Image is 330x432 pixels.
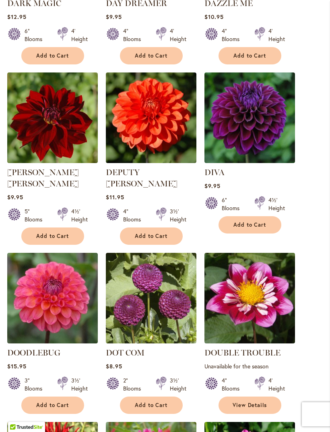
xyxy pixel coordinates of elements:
[135,402,168,409] span: Add to Cart
[268,27,285,43] div: 4' Height
[7,348,60,358] a: DOODLEBUG
[106,167,177,188] a: DEPUTY [PERSON_NAME]
[204,337,295,345] a: DOUBLE TROUBLE
[106,13,122,21] span: $9.95
[106,157,196,165] a: DEPUTY BOB
[123,207,146,223] div: 4" Blooms
[204,167,225,177] a: DIVA
[233,402,267,409] span: View Details
[204,362,295,370] p: Unavailable for the season
[233,221,266,228] span: Add to Cart
[106,72,196,163] img: DEPUTY BOB
[268,196,285,212] div: 4½' Height
[219,397,281,414] a: View Details
[106,253,196,343] img: DOT COM
[36,233,69,240] span: Add to Cart
[7,157,98,165] a: DEBORA RENAE
[36,402,69,409] span: Add to Cart
[120,47,183,64] button: Add to Cart
[71,376,88,393] div: 3½' Height
[106,348,144,358] a: DOT COM
[21,397,84,414] button: Add to Cart
[204,182,221,190] span: $9.95
[106,337,196,345] a: DOT COM
[204,13,224,21] span: $10.95
[21,47,84,64] button: Add to Cart
[233,52,266,59] span: Add to Cart
[106,362,122,370] span: $8.95
[120,397,183,414] button: Add to Cart
[71,27,88,43] div: 4' Height
[170,207,186,223] div: 3½' Height
[25,207,47,223] div: 5" Blooms
[71,207,88,223] div: 4½' Height
[7,13,27,21] span: $12.95
[222,196,245,212] div: 6" Blooms
[7,193,23,201] span: $9.95
[106,193,124,201] span: $11.95
[120,227,183,245] button: Add to Cart
[36,52,69,59] span: Add to Cart
[170,376,186,393] div: 3½' Height
[204,157,295,165] a: Diva
[25,376,47,393] div: 3" Blooms
[222,376,245,393] div: 4" Blooms
[204,348,280,358] a: DOUBLE TROUBLE
[219,216,281,234] button: Add to Cart
[204,72,295,163] img: Diva
[219,47,281,64] button: Add to Cart
[123,376,146,393] div: 2" Blooms
[7,167,79,188] a: [PERSON_NAME] [PERSON_NAME]
[222,27,245,43] div: 4" Blooms
[7,362,27,370] span: $15.95
[25,27,47,43] div: 6" Blooms
[135,52,168,59] span: Add to Cart
[21,227,84,245] button: Add to Cart
[268,376,285,393] div: 4' Height
[170,27,186,43] div: 4' Height
[7,253,98,343] img: DOODLEBUG
[135,233,168,240] span: Add to Cart
[6,403,29,426] iframe: Launch Accessibility Center
[7,337,98,345] a: DOODLEBUG
[123,27,146,43] div: 4" Blooms
[7,72,98,163] img: DEBORA RENAE
[204,253,295,343] img: DOUBLE TROUBLE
